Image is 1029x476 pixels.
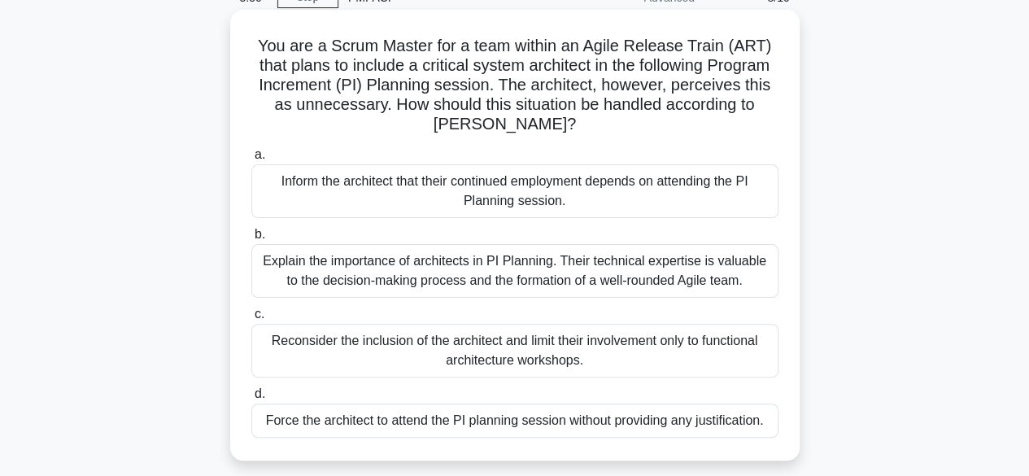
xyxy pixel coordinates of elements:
[251,324,778,378] div: Reconsider the inclusion of the architect and limit their involvement only to functional architec...
[255,147,265,161] span: a.
[255,227,265,241] span: b.
[255,307,264,321] span: c.
[255,386,265,400] span: d.
[251,404,778,438] div: Force the architect to attend the PI planning session without providing any justification.
[251,244,778,298] div: Explain the importance of architects in PI Planning. Their technical expertise is valuable to the...
[251,164,778,218] div: Inform the architect that their continued employment depends on attending the PI Planning session.
[250,36,780,135] h5: You are a Scrum Master for a team within an Agile Release Train (ART) that plans to include a cri...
